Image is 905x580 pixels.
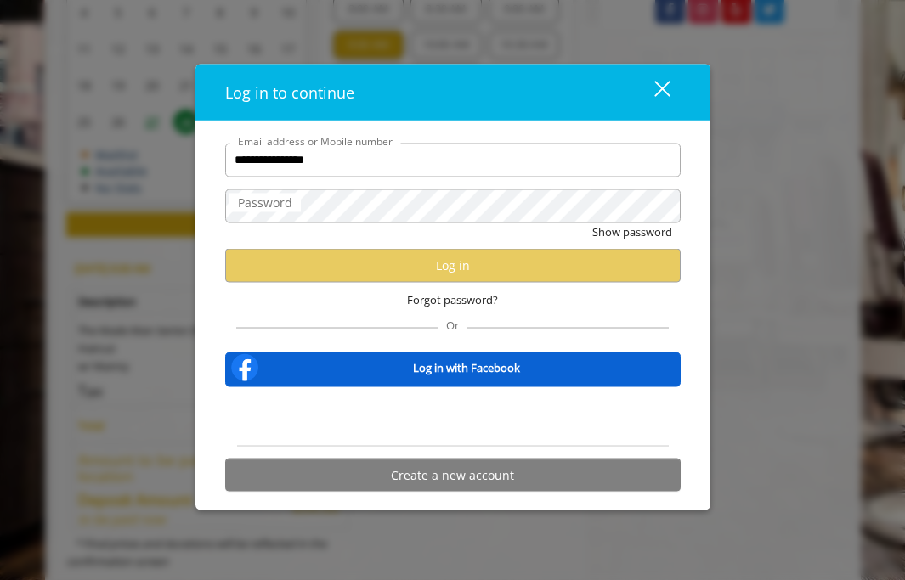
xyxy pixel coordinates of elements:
[225,143,681,177] input: Email address or Mobile number
[413,358,520,376] b: Log in with Facebook
[359,398,546,436] iframe: Sign in with Google Button
[225,249,681,282] button: Log in
[225,189,681,222] input: Password
[623,75,681,110] button: close dialog
[438,318,467,333] span: Or
[407,290,498,308] span: Forgot password?
[228,351,262,385] img: facebook-logo
[592,222,672,240] button: Show password
[635,80,669,105] div: close dialog
[229,132,401,149] label: Email address or Mobile number
[225,459,681,492] button: Create a new account
[229,193,301,211] label: Password
[225,82,354,102] span: Log in to continue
